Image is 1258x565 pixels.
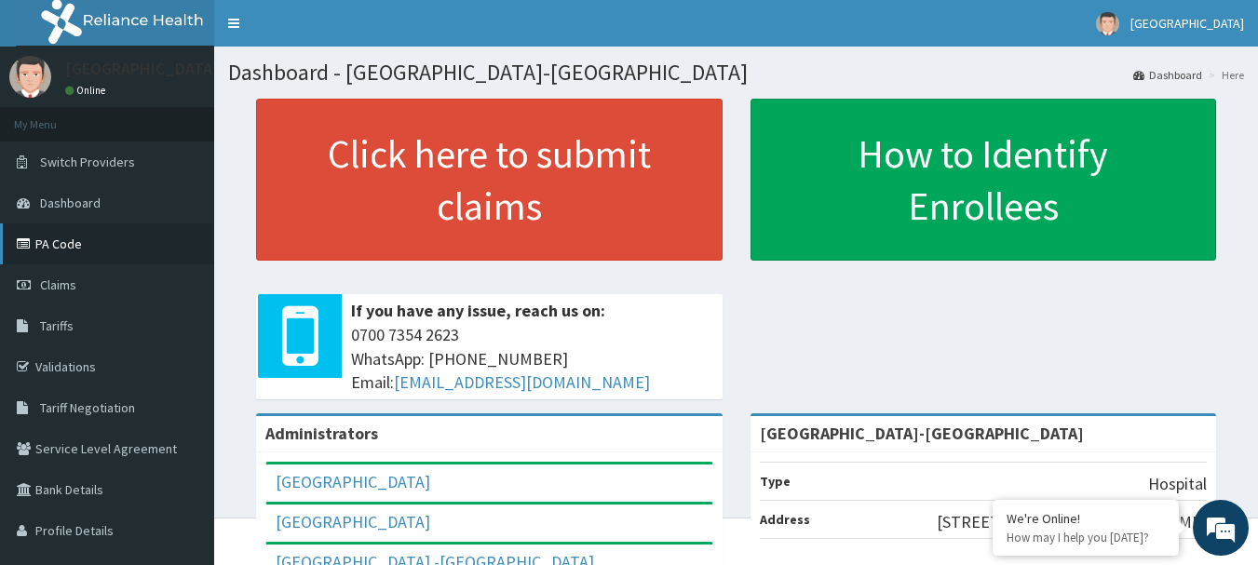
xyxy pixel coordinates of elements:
span: Switch Providers [40,154,135,170]
b: Type [760,473,791,490]
a: How to Identify Enrollees [751,99,1217,261]
strong: [GEOGRAPHIC_DATA]-[GEOGRAPHIC_DATA] [760,423,1084,444]
span: Claims [40,276,76,293]
a: Online [65,84,110,97]
p: [STREET_ADDRESS][PERSON_NAME] [937,510,1207,534]
p: Hospital [1148,472,1207,496]
a: [GEOGRAPHIC_DATA] [276,511,430,532]
b: Address [760,511,810,528]
h1: Dashboard - [GEOGRAPHIC_DATA]-[GEOGRAPHIC_DATA] [228,61,1244,85]
p: [GEOGRAPHIC_DATA] [65,61,219,77]
a: Click here to submit claims [256,99,723,261]
b: Administrators [265,423,378,444]
li: Here [1204,67,1244,83]
a: [EMAIL_ADDRESS][DOMAIN_NAME] [394,371,650,393]
a: [GEOGRAPHIC_DATA] [276,471,430,492]
span: Tariffs [40,317,74,334]
p: How may I help you today? [1007,530,1165,545]
img: User Image [1096,12,1119,35]
div: We're Online! [1007,510,1165,527]
b: If you have any issue, reach us on: [351,300,605,321]
span: 0700 7354 2623 WhatsApp: [PHONE_NUMBER] Email: [351,323,713,395]
span: [GEOGRAPHIC_DATA] [1130,15,1244,32]
a: Dashboard [1133,67,1202,83]
span: Dashboard [40,195,101,211]
span: Tariff Negotiation [40,399,135,416]
img: User Image [9,56,51,98]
